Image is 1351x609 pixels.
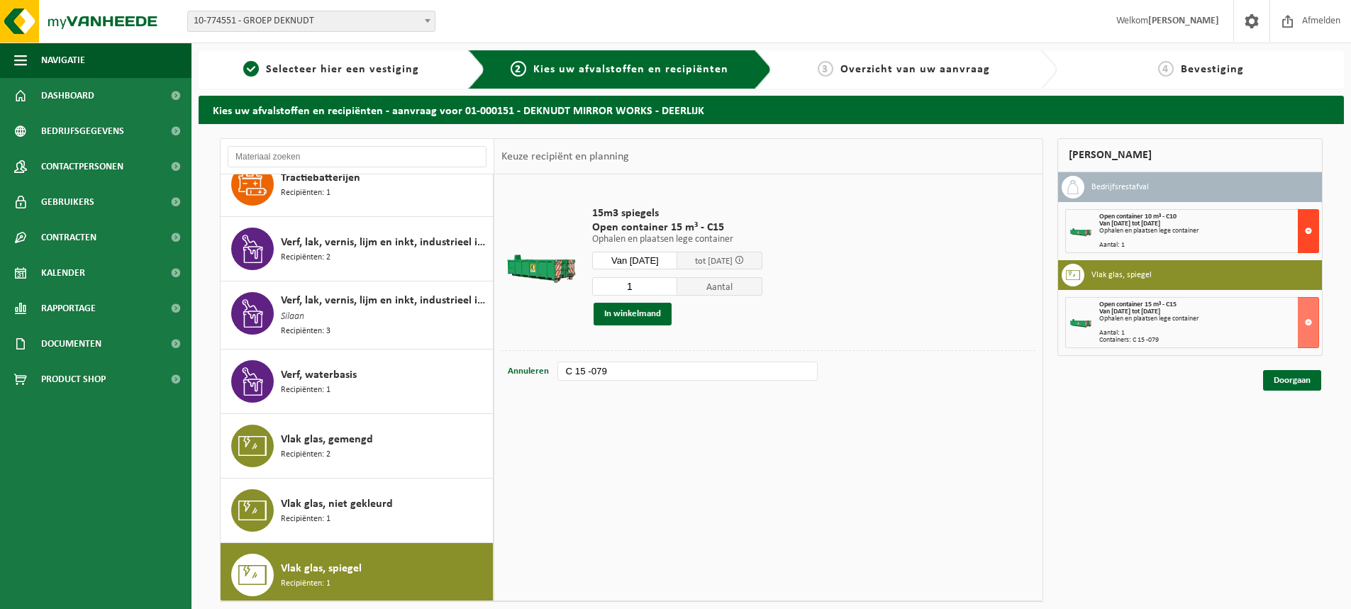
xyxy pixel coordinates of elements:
[41,362,106,397] span: Product Shop
[1099,330,1318,337] div: Aantal: 1
[281,292,489,309] span: Verf, lak, vernis, lijm en inkt, industrieel in kleinverpakking
[695,257,733,266] span: tot [DATE]
[1099,315,1318,323] div: Ophalen en plaatsen lege container
[1091,176,1149,199] h3: Bedrijfsrestafval
[199,96,1344,123] h2: Kies uw afvalstoffen en recipiënten - aanvraag voor 01-000151 - DEKNUDT MIRROR WORKS - DEERLIJK
[1099,301,1177,308] span: Open container 15 m³ - C15
[188,11,435,31] span: 10-774551 - GROEP DEKNUDT
[206,61,457,78] a: 1Selecteer hier een vestiging
[508,367,549,376] span: Annuleren
[281,367,357,384] span: Verf, waterbasis
[221,479,494,543] button: Vlak glas, niet gekleurd Recipiënten: 1
[281,448,330,462] span: Recipiënten: 2
[281,325,330,338] span: Recipiënten: 3
[281,251,330,264] span: Recipiënten: 2
[1091,264,1152,286] h3: Vlak glas, spiegel
[1158,61,1174,77] span: 4
[221,414,494,479] button: Vlak glas, gemengd Recipiënten: 2
[221,350,494,414] button: Verf, waterbasis Recipiënten: 1
[221,281,494,350] button: Verf, lak, vernis, lijm en inkt, industrieel in kleinverpakking Silaan Recipiënten: 3
[1099,337,1318,344] div: Containers: C 15 -079
[594,303,672,325] button: In winkelmand
[187,11,435,32] span: 10-774551 - GROEP DEKNUDT
[281,309,304,325] span: Silaan
[243,61,259,77] span: 1
[221,152,494,217] button: Tractiebatterijen Recipiënten: 1
[41,43,85,78] span: Navigatie
[592,235,762,245] p: Ophalen en plaatsen lege container
[1099,213,1177,220] span: Open container 10 m³ - C10
[281,560,362,577] span: Vlak glas, spiegel
[1263,370,1321,391] a: Doorgaan
[41,149,123,184] span: Contactpersonen
[511,61,526,77] span: 2
[592,206,762,220] span: 15m3 spiegels
[1057,138,1323,172] div: [PERSON_NAME]
[41,255,85,291] span: Kalender
[281,431,373,448] span: Vlak glas, gemengd
[41,326,101,362] span: Documenten
[41,291,96,326] span: Rapportage
[1099,242,1318,249] div: Aantal: 1
[533,64,728,75] span: Kies uw afvalstoffen en recipiënten
[281,513,330,526] span: Recipiënten: 1
[281,384,330,397] span: Recipiënten: 1
[557,362,817,381] input: bv. C10-005
[840,64,990,75] span: Overzicht van uw aanvraag
[818,61,833,77] span: 3
[1148,16,1219,26] strong: [PERSON_NAME]
[41,184,94,220] span: Gebruikers
[677,277,762,296] span: Aantal
[228,146,487,167] input: Materiaal zoeken
[1099,228,1318,235] div: Ophalen en plaatsen lege container
[592,220,762,235] span: Open container 15 m³ - C15
[41,220,96,255] span: Contracten
[221,217,494,281] button: Verf, lak, vernis, lijm en inkt, industrieel in 200lt-vat Recipiënten: 2
[221,543,494,607] button: Vlak glas, spiegel Recipiënten: 1
[1099,308,1160,315] strong: Van [DATE] tot [DATE]
[506,362,550,381] button: Annuleren
[1099,220,1160,228] strong: Van [DATE] tot [DATE]
[281,577,330,591] span: Recipiënten: 1
[281,186,330,200] span: Recipiënten: 1
[281,169,360,186] span: Tractiebatterijen
[41,113,124,149] span: Bedrijfsgegevens
[281,234,489,251] span: Verf, lak, vernis, lijm en inkt, industrieel in 200lt-vat
[494,139,636,174] div: Keuze recipiënt en planning
[1181,64,1244,75] span: Bevestiging
[592,252,677,269] input: Selecteer datum
[281,496,393,513] span: Vlak glas, niet gekleurd
[41,78,94,113] span: Dashboard
[266,64,419,75] span: Selecteer hier een vestiging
